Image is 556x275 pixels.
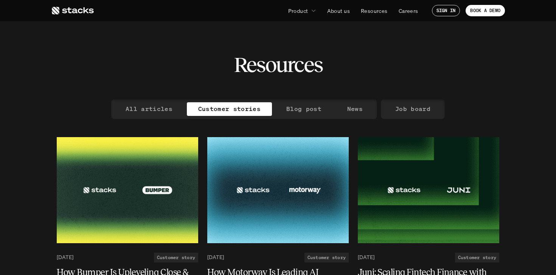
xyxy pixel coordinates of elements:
p: [DATE] [57,254,73,261]
a: All articles [114,102,184,116]
p: Job board [395,103,430,114]
a: Job board [384,102,442,116]
a: [DATE]Customer story [358,253,499,262]
a: Careers [394,4,423,17]
img: Teal Flower [358,137,499,243]
p: Resources [361,7,388,15]
p: Product [288,7,308,15]
a: BOOK A DEMO [466,5,505,16]
h2: Customer story [157,255,195,260]
p: Careers [399,7,418,15]
p: [DATE] [207,254,224,261]
p: Blog post [286,103,321,114]
a: [DATE]Customer story [57,253,198,262]
a: News [336,102,374,116]
h2: Resources [234,53,323,77]
a: Customer stories [187,102,272,116]
a: Resources [356,4,392,17]
p: SIGN IN [436,8,456,13]
p: Customer stories [198,103,261,114]
a: [DATE]Customer story [207,253,349,262]
h2: Customer story [308,255,346,260]
a: About us [323,4,354,17]
p: All articles [126,103,172,114]
p: BOOK A DEMO [470,8,500,13]
p: News [347,103,363,114]
p: [DATE] [358,254,374,261]
a: SIGN IN [432,5,460,16]
a: Blog post [275,102,333,116]
p: About us [327,7,350,15]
